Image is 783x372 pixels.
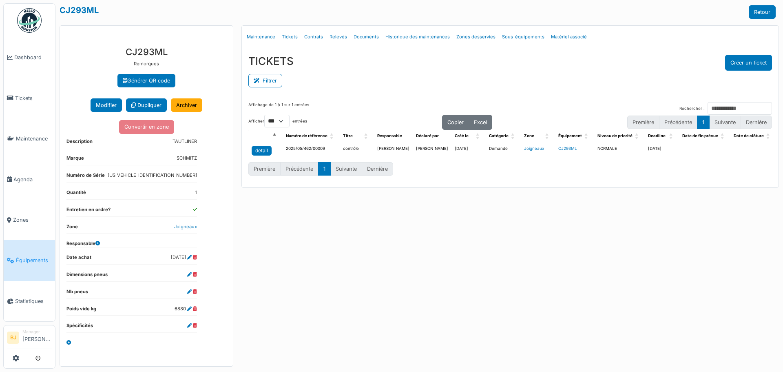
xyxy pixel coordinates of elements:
span: Zone [524,134,534,138]
a: Joigneaux [174,224,197,229]
a: Historique des maintenances [382,27,453,47]
a: Maintenance [4,118,55,159]
button: Créer un ticket [725,55,772,71]
p: Remorques [66,60,226,67]
span: Niveau de priorité: Activate to sort [635,130,640,143]
span: Créé le: Activate to sort [476,130,481,143]
dt: Marque [66,155,84,165]
button: Excel [469,115,492,130]
span: Date de clôture [734,134,764,138]
span: Agenda [13,176,52,183]
dt: Entretien en ordre? [66,206,111,216]
span: Copier [447,119,464,125]
a: Générer QR code [117,74,175,87]
span: Date de clôture: Activate to sort [766,130,771,143]
a: Dashboard [4,37,55,78]
dd: SCHMITZ [177,155,197,162]
a: Retour [749,5,776,19]
a: BJ Manager[PERSON_NAME] [7,329,52,348]
td: [DATE] [451,143,486,161]
span: Numéro de référence: Activate to sort [330,130,335,143]
a: Zones [4,200,55,240]
a: Agenda [4,159,55,199]
dd: [DATE] [171,254,197,261]
span: Déclaré par [416,134,439,138]
td: [DATE] [645,143,679,161]
span: Titre: Activate to sort [364,130,369,143]
button: 1 [318,162,331,176]
dt: Poids vide kg [66,305,96,316]
span: Tickets [15,94,52,102]
td: contrôle [340,143,374,161]
dd: [US_VEHICLE_IDENTIFICATION_NUMBER] [108,172,197,179]
div: Manager [22,329,52,335]
dd: 6880 [175,305,197,312]
span: Maintenance [16,135,52,143]
span: Équipement: Activate to sort [584,130,589,143]
span: Numéro de référence [286,134,327,138]
a: Joigneaux [524,146,544,151]
a: Maintenance [243,27,279,47]
span: Date de fin prévue [682,134,718,138]
td: 2025/05/462/00009 [283,143,340,161]
a: Contrats [301,27,326,47]
span: Catégorie: Activate to sort [511,130,516,143]
a: Documents [350,27,382,47]
img: Badge_color-CXgf-gQk.svg [17,8,42,33]
dt: Spécificités [66,322,93,332]
span: Zone: Activate to sort [545,130,550,143]
span: Date de fin prévue: Activate to sort [721,130,725,143]
dt: Nb pneus [66,288,88,298]
button: 1 [697,116,710,129]
span: Zones [13,216,52,224]
span: Titre [343,134,353,138]
dd: TAUTLINER [173,138,197,145]
span: Deadline [648,134,666,138]
nav: pagination [248,162,393,176]
dt: Dimensions pneus [66,271,108,281]
h3: TICKETS [248,55,294,67]
dt: Zone [66,223,78,234]
div: Affichage de 1 à 1 sur 1 entrées [248,102,309,115]
span: Dashboard [14,53,52,61]
a: Dupliquer [126,98,167,112]
a: detail [252,146,272,156]
label: Rechercher : [679,106,705,112]
dt: Responsable [66,240,100,247]
a: Zones desservies [453,27,499,47]
span: Deadline: Activate to sort [669,130,674,143]
select: Afficherentrées [264,115,290,127]
label: Afficher entrées [248,115,307,127]
a: Archiver [171,98,202,112]
button: Copier [442,115,469,130]
li: [PERSON_NAME] [22,329,52,346]
h3: CJ293ML [66,47,226,57]
span: Niveau de priorité [597,134,633,138]
a: CJ293ML [558,146,577,151]
button: Filtrer [248,74,282,87]
td: [PERSON_NAME] [413,143,451,161]
span: Responsable [377,134,402,138]
a: Matériel associé [548,27,590,47]
td: Demande [486,143,521,161]
a: Statistiques [4,281,55,321]
span: Excel [474,119,487,125]
a: Tickets [4,78,55,118]
a: Équipements [4,240,55,281]
span: Statistiques [15,297,52,305]
li: BJ [7,332,19,344]
dt: Quantité [66,189,86,199]
a: Sous-équipements [499,27,548,47]
dt: Numéro de Série [66,172,105,182]
span: Catégorie [489,134,509,138]
a: Tickets [279,27,301,47]
td: [PERSON_NAME] [374,143,413,161]
button: Modifier [91,98,122,112]
td: NORMALE [594,143,645,161]
span: Équipement [558,134,582,138]
div: detail [255,147,268,154]
dt: Date achat [66,254,91,264]
dd: 1 [195,189,197,196]
a: Relevés [326,27,350,47]
nav: pagination [627,116,772,129]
